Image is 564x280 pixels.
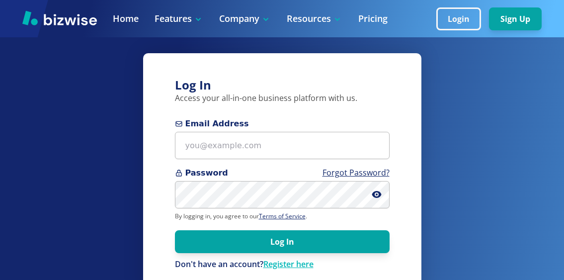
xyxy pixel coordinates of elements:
a: Login [436,14,489,24]
a: Register here [263,259,314,270]
a: Home [113,12,139,25]
button: Sign Up [489,7,542,30]
p: Resources [287,12,342,25]
button: Log In [175,230,390,253]
p: Features [155,12,203,25]
div: Don't have an account?Register here [175,259,390,270]
span: Password [175,167,390,179]
a: Forgot Password? [322,167,390,178]
button: Login [436,7,481,30]
p: Company [219,12,271,25]
h3: Log In [175,77,390,93]
p: By logging in, you agree to our . [175,212,390,220]
p: Access your all-in-one business platform with us. [175,93,390,104]
input: you@example.com [175,132,390,159]
p: Don't have an account? [175,259,390,270]
img: Bizwise Logo [22,10,97,25]
a: Sign Up [489,14,542,24]
a: Terms of Service [259,212,306,220]
a: Pricing [358,12,388,25]
span: Email Address [175,118,390,130]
